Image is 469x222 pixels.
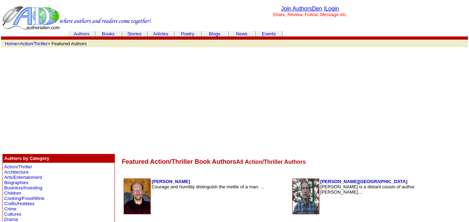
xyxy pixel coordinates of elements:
[124,179,150,214] img: 4037.jpg
[320,179,408,184] a: [PERSON_NAME][GEOGRAPHIC_DATA]
[20,41,47,46] a: Action/Thriller
[281,6,322,12] a: Join AuthorsDen
[127,31,141,36] a: Stories
[4,164,32,169] a: Action/Thriller
[152,184,265,189] font: Courage and humility distinguish the mettle of a man. ...
[4,196,44,201] a: Cooking/Food/Wine
[4,190,21,196] a: Children
[5,41,87,46] font: > > Featured Authors
[467,37,467,39] img: cleardot.gif
[4,206,17,211] a: Crime
[122,158,236,165] font: Featured Action/Thriller Book Authors
[236,159,306,165] font: All Action/Thriller Authors
[273,12,347,17] font: Share, Review, Follow, Message etc.
[236,158,306,165] a: All Action/Thriller Authors
[153,31,168,36] a: Articles
[236,31,248,36] a: News
[102,31,115,36] a: Books
[181,31,194,36] a: Poetry
[4,156,50,161] b: Authors by Category
[324,6,339,12] font: |
[152,179,190,184] a: [PERSON_NAME]
[4,211,21,217] a: Cultures
[5,41,17,46] a: Home
[4,169,28,175] a: Architecture
[209,31,221,36] a: Blogs
[320,184,415,195] font: [PERSON_NAME] is a distant cousin of author [PERSON_NAME]....
[4,175,42,180] a: Arts/Entertainment
[74,31,90,36] a: Authors
[262,31,276,36] a: Events
[4,201,34,206] a: Crafts/Hobbies
[4,217,18,222] a: Drama
[293,179,319,214] img: 226715.jpg
[2,6,151,30] img: header_logo2.gif
[325,6,339,12] a: Login
[4,185,42,190] a: Business/Investing
[4,180,28,185] a: Biographies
